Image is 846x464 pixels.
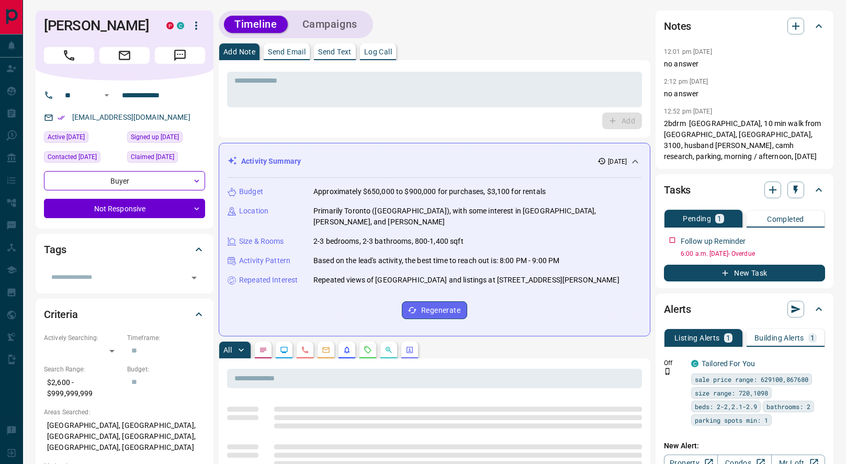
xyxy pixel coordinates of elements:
[664,59,825,70] p: no answer
[664,301,691,318] h2: Alerts
[364,48,392,55] p: Log Call
[44,333,122,343] p: Actively Searching:
[127,151,205,166] div: Tue Sep 09 2025
[48,132,85,142] span: Active [DATE]
[44,237,205,262] div: Tags
[767,216,804,223] p: Completed
[664,14,825,39] div: Notes
[664,78,708,85] p: 2:12 pm [DATE]
[44,47,94,64] span: Call
[681,236,746,247] p: Follow up Reminder
[224,16,288,33] button: Timeline
[239,206,268,217] p: Location
[318,48,352,55] p: Send Text
[608,157,627,166] p: [DATE]
[664,118,825,162] p: 2bdrm [GEOGRAPHIC_DATA], 10 min walk from [GEOGRAPHIC_DATA], [GEOGRAPHIC_DATA], 3100, husband [PE...
[44,417,205,456] p: [GEOGRAPHIC_DATA], [GEOGRAPHIC_DATA], [GEOGRAPHIC_DATA], [GEOGRAPHIC_DATA], [GEOGRAPHIC_DATA], [G...
[313,275,619,286] p: Repeated views of [GEOGRAPHIC_DATA] and listings at [STREET_ADDRESS][PERSON_NAME]
[717,215,721,222] p: 1
[44,151,122,166] div: Wed May 10 2023
[155,47,205,64] span: Message
[664,265,825,281] button: New Task
[664,48,712,55] p: 12:01 pm [DATE]
[44,306,78,323] h2: Criteria
[239,186,263,197] p: Budget
[664,88,825,99] p: no answer
[239,275,298,286] p: Repeated Interest
[99,47,150,64] span: Email
[127,333,205,343] p: Timeframe:
[131,132,179,142] span: Signed up [DATE]
[127,365,205,374] p: Budget:
[402,301,467,319] button: Regenerate
[664,368,671,375] svg: Push Notification Only
[664,297,825,322] div: Alerts
[44,199,205,218] div: Not Responsive
[313,186,546,197] p: Approximately $650,000 to $900,000 for purchases, $3,100 for rentals
[131,152,174,162] span: Claimed [DATE]
[241,156,301,167] p: Activity Summary
[343,346,351,354] svg: Listing Alerts
[280,346,288,354] svg: Lead Browsing Activity
[44,131,122,146] div: Tue Sep 09 2025
[292,16,368,33] button: Campaigns
[695,388,768,398] span: size range: 720,1098
[766,401,810,412] span: bathrooms: 2
[48,152,97,162] span: Contacted [DATE]
[127,131,205,146] div: Mon May 01 2023
[726,334,730,342] p: 1
[44,365,122,374] p: Search Range:
[664,177,825,202] div: Tasks
[754,334,804,342] p: Building Alerts
[44,17,151,34] h1: [PERSON_NAME]
[301,346,309,354] svg: Calls
[664,358,685,368] p: Off
[166,22,174,29] div: property.ca
[223,346,232,354] p: All
[702,359,755,368] a: Tailored For You
[322,346,330,354] svg: Emails
[364,346,372,354] svg: Requests
[681,249,825,258] p: 6:00 a.m. [DATE] - Overdue
[313,206,641,228] p: Primarily Toronto ([GEOGRAPHIC_DATA]), with some interest in [GEOGRAPHIC_DATA], [PERSON_NAME], an...
[683,215,711,222] p: Pending
[239,236,284,247] p: Size & Rooms
[674,334,720,342] p: Listing Alerts
[259,346,267,354] svg: Notes
[223,48,255,55] p: Add Note
[385,346,393,354] svg: Opportunities
[100,89,113,101] button: Open
[664,440,825,451] p: New Alert:
[664,108,712,115] p: 12:52 pm [DATE]
[72,113,190,121] a: [EMAIL_ADDRESS][DOMAIN_NAME]
[664,18,691,35] h2: Notes
[187,270,201,285] button: Open
[239,255,290,266] p: Activity Pattern
[405,346,414,354] svg: Agent Actions
[58,114,65,121] svg: Email Verified
[177,22,184,29] div: condos.ca
[691,360,698,367] div: condos.ca
[313,255,559,266] p: Based on the lead's activity, the best time to reach out is: 8:00 PM - 9:00 PM
[44,374,122,402] p: $2,600 - $999,999,999
[268,48,306,55] p: Send Email
[695,374,808,384] span: sale price range: 629100,867680
[44,241,66,258] h2: Tags
[695,415,768,425] span: parking spots min: 1
[810,334,815,342] p: 1
[695,401,757,412] span: beds: 2-2,2.1-2.9
[44,171,205,190] div: Buyer
[664,182,691,198] h2: Tasks
[313,236,464,247] p: 2-3 bedrooms, 2-3 bathrooms, 800-1,400 sqft
[228,152,641,171] div: Activity Summary[DATE]
[44,302,205,327] div: Criteria
[44,408,205,417] p: Areas Searched:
